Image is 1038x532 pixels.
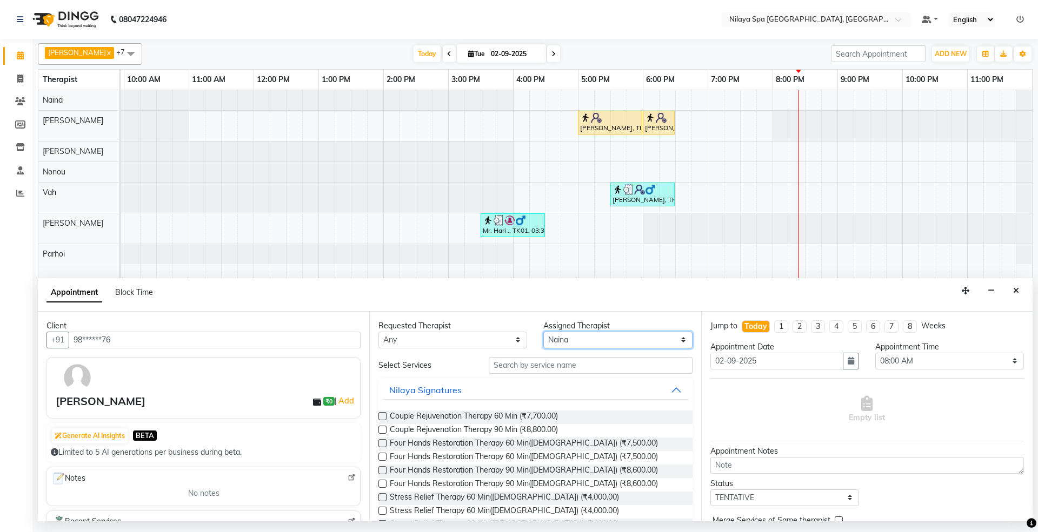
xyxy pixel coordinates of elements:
[116,48,133,56] span: +7
[124,72,163,87] a: 10:00 AM
[875,341,1024,353] div: Appointment Time
[43,95,63,105] span: Naina
[708,72,742,87] a: 7:00 PM
[43,75,77,84] span: Therapist
[62,362,93,393] img: avatar
[383,380,688,400] button: Nilaya Signatures
[390,437,658,451] span: Four Hands Restoration Therapy 60 Min([DEMOGRAPHIC_DATA]) (₹7,500.00)
[710,478,859,489] div: Status
[543,320,692,332] div: Assigned Therapist
[51,472,85,486] span: Notes
[449,72,483,87] a: 3:00 PM
[390,451,658,464] span: Four Hands Restoration Therapy 60 Min([DEMOGRAPHIC_DATA]) (₹7,500.00)
[903,72,941,87] a: 10:00 PM
[46,320,361,332] div: Client
[51,515,121,528] span: Recent Services
[337,394,356,407] a: Add
[968,72,1006,87] a: 11:00 PM
[254,72,292,87] a: 12:00 PM
[644,112,674,133] div: [PERSON_NAME], TK02, 06:00 PM-06:30 PM, Thai Foot Reflexology 30 Min
[884,320,899,333] li: 7
[578,72,613,87] a: 5:00 PM
[189,72,228,87] a: 11:00 AM
[115,287,153,297] span: Block Time
[43,167,65,177] span: Nonou
[43,187,56,197] span: Vah
[831,45,926,62] input: Search Appointment
[378,320,527,332] div: Requested Therapist
[482,215,544,235] div: Mr. Hari ., TK01, 03:30 PM-04:30 PM, Deep Tissue Repair Therapy 60 Min([DEMOGRAPHIC_DATA])
[710,353,843,369] input: yyyy-mm-dd
[48,48,106,57] span: [PERSON_NAME]
[921,320,946,332] div: Weeks
[793,320,807,333] li: 2
[489,357,693,374] input: Search by service name
[370,360,480,371] div: Select Services
[188,488,219,499] span: No notes
[390,505,619,518] span: Stress Relief Therapy 60 Min([DEMOGRAPHIC_DATA]) (₹4,000.00)
[46,283,102,302] span: Appointment
[389,383,462,396] div: Nilaya Signatures
[710,320,737,332] div: Jump to
[390,464,658,478] span: Four Hands Restoration Therapy 90 Min([DEMOGRAPHIC_DATA]) (₹8,600.00)
[774,320,788,333] li: 1
[106,48,111,57] a: x
[903,320,917,333] li: 8
[414,45,441,62] span: Today
[848,320,862,333] li: 5
[335,394,356,407] span: |
[43,116,103,125] span: [PERSON_NAME]
[51,447,356,458] div: Limited to 5 AI generations per business during beta.
[46,332,69,348] button: +91
[119,4,167,35] b: 08047224946
[1008,282,1024,299] button: Close
[935,50,967,58] span: ADD NEW
[390,518,619,532] span: Stress Relief Therapy 90 Min([DEMOGRAPHIC_DATA]) (₹5,100.00)
[849,396,885,423] span: Empty list
[579,112,641,133] div: [PERSON_NAME], TK02, 05:00 PM-06:00 PM, [PERSON_NAME] 60 Min([DEMOGRAPHIC_DATA])
[488,46,542,62] input: 2025-09-02
[43,249,65,259] span: Parhoi
[838,72,872,87] a: 9:00 PM
[829,320,843,333] li: 4
[384,72,418,87] a: 2:00 PM
[390,491,619,505] span: Stress Relief Therapy 60 Min([DEMOGRAPHIC_DATA]) (₹4,000.00)
[69,332,361,348] input: Search by Name/Mobile/Email/Code
[866,320,880,333] li: 6
[643,72,677,87] a: 6:00 PM
[811,320,825,333] li: 3
[713,515,830,528] span: Merge Services of Same therapist
[390,478,658,491] span: Four Hands Restoration Therapy 90 Min([DEMOGRAPHIC_DATA]) (₹8,600.00)
[56,393,145,409] div: [PERSON_NAME]
[390,424,558,437] span: Couple Rejuvenation Therapy 90 Min (₹8,800.00)
[744,321,767,332] div: Today
[133,430,157,441] span: BETA
[611,184,674,205] div: [PERSON_NAME], TK03, 05:30 PM-06:30 PM, Stress Relief Therapy 60 Min([DEMOGRAPHIC_DATA])
[932,46,969,62] button: ADD NEW
[773,72,807,87] a: 8:00 PM
[28,4,102,35] img: logo
[52,428,128,443] button: Generate AI Insights
[514,72,548,87] a: 4:00 PM
[465,50,488,58] span: Tue
[323,397,335,406] span: ₹0
[710,446,1024,457] div: Appointment Notes
[43,218,103,228] span: [PERSON_NAME]
[319,72,353,87] a: 1:00 PM
[43,146,103,156] span: [PERSON_NAME]
[710,341,859,353] div: Appointment Date
[390,410,558,424] span: Couple Rejuvenation Therapy 60 Min (₹7,700.00)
